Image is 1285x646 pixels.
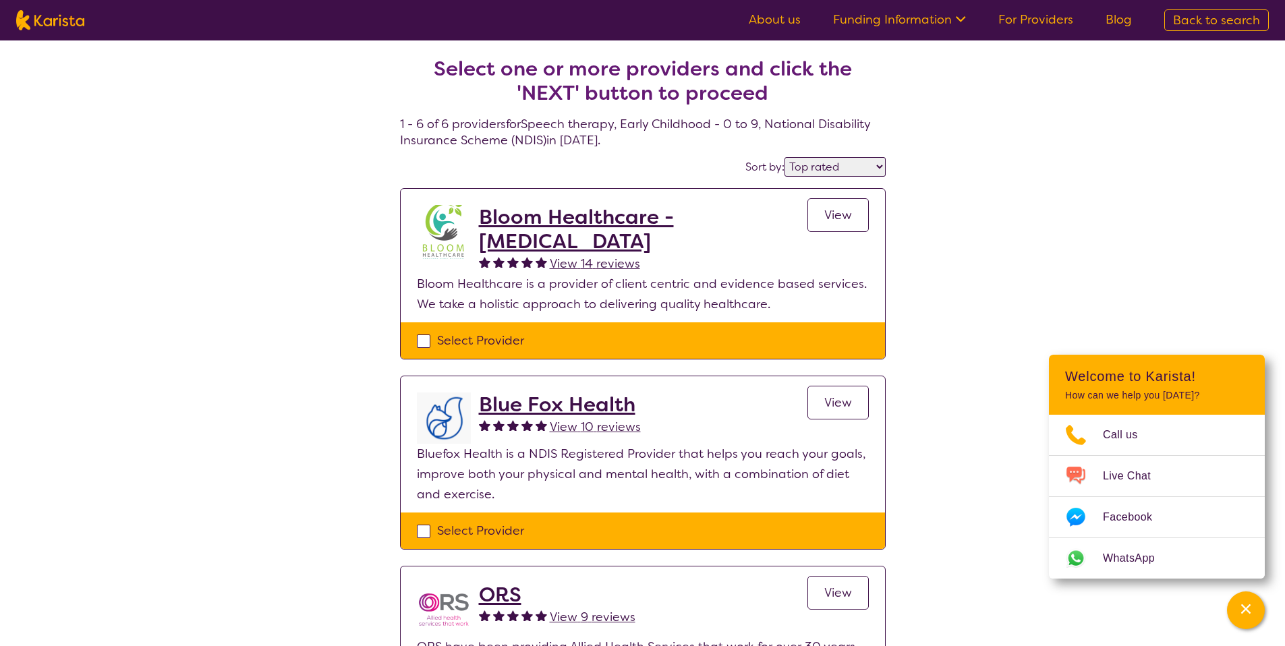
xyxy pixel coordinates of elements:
[493,419,505,431] img: fullstar
[417,583,471,637] img: nspbnteb0roocrxnmwip.png
[807,386,869,419] a: View
[479,610,490,621] img: fullstar
[417,274,869,314] p: Bloom Healthcare is a provider of client centric and evidence based services. We take a holistic ...
[479,583,635,607] a: ORS
[807,198,869,232] a: View
[16,10,84,30] img: Karista logo
[1227,591,1265,629] button: Channel Menu
[493,256,505,268] img: fullstar
[1173,12,1260,28] span: Back to search
[507,610,519,621] img: fullstar
[807,576,869,610] a: View
[1065,368,1249,384] h2: Welcome to Karista!
[479,392,641,417] a: Blue Fox Health
[998,11,1073,28] a: For Providers
[521,256,533,268] img: fullstar
[521,610,533,621] img: fullstar
[1049,355,1265,579] div: Channel Menu
[1106,11,1132,28] a: Blog
[824,207,852,223] span: View
[400,24,886,148] h4: 1 - 6 of 6 providers for Speech therapy , Early Childhood - 0 to 9 , National Disability Insuranc...
[550,607,635,627] a: View 9 reviews
[550,417,641,437] a: View 10 reviews
[521,419,533,431] img: fullstar
[507,256,519,268] img: fullstar
[416,57,869,105] h2: Select one or more providers and click the 'NEXT' button to proceed
[833,11,966,28] a: Funding Information
[749,11,801,28] a: About us
[1103,425,1154,445] span: Call us
[745,160,784,174] label: Sort by:
[550,254,640,274] a: View 14 reviews
[824,585,852,601] span: View
[550,609,635,625] span: View 9 reviews
[1164,9,1269,31] a: Back to search
[1103,548,1171,568] span: WhatsApp
[417,205,471,259] img: spuawodjbinfufaxyzcf.jpg
[536,256,547,268] img: fullstar
[1103,466,1167,486] span: Live Chat
[550,256,640,272] span: View 14 reviews
[417,444,869,504] p: Bluefox Health is a NDIS Registered Provider that helps you reach your goals, improve both your p...
[1103,507,1168,527] span: Facebook
[550,419,641,435] span: View 10 reviews
[824,394,852,411] span: View
[479,256,490,268] img: fullstar
[479,419,490,431] img: fullstar
[536,419,547,431] img: fullstar
[1049,415,1265,579] ul: Choose channel
[479,205,807,254] a: Bloom Healthcare - [MEDICAL_DATA]
[417,392,471,444] img: lyehhyr6avbivpacwqcf.png
[1065,390,1249,401] p: How can we help you [DATE]?
[536,610,547,621] img: fullstar
[493,610,505,621] img: fullstar
[1049,538,1265,579] a: Web link opens in a new tab.
[507,419,519,431] img: fullstar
